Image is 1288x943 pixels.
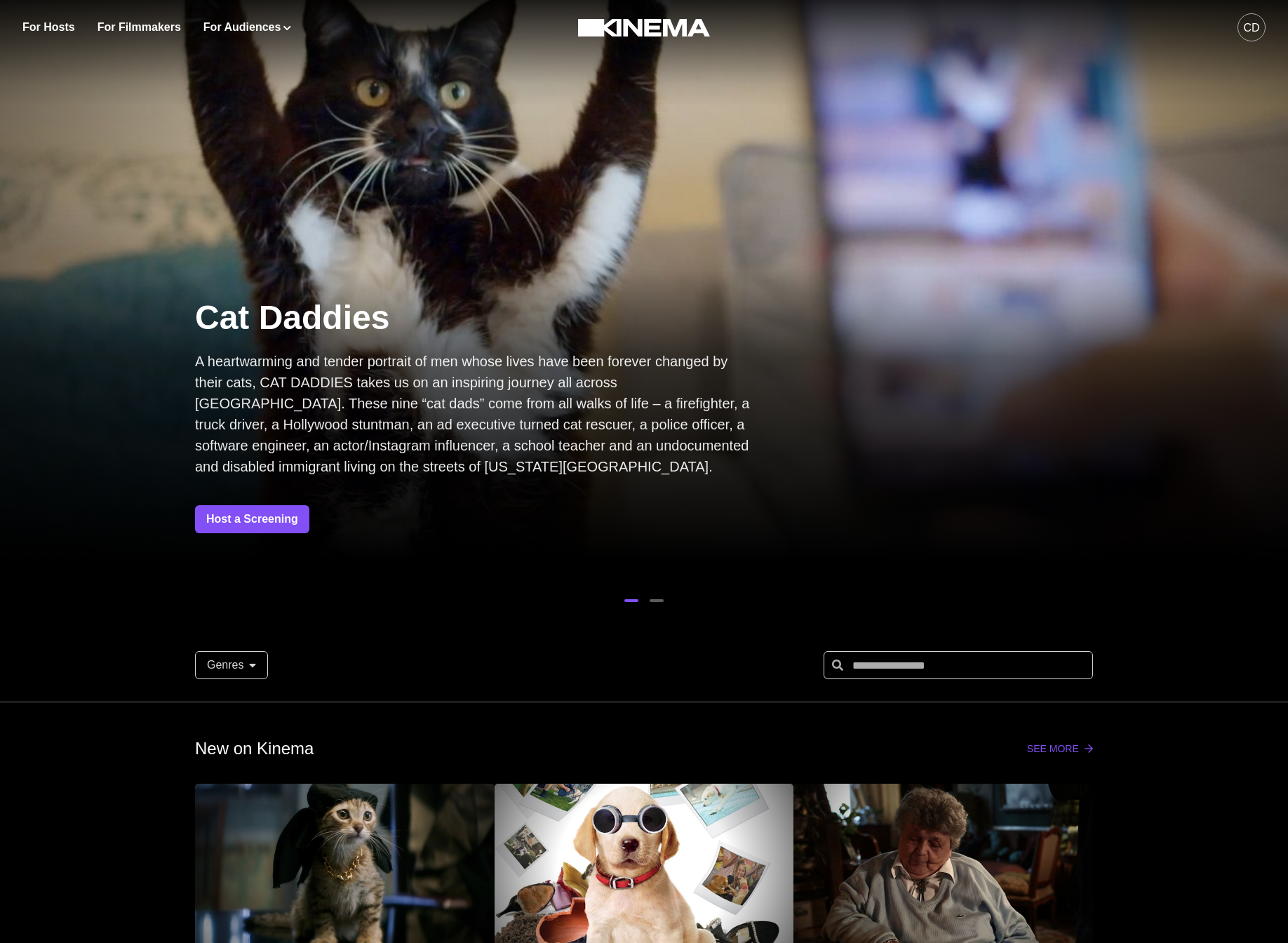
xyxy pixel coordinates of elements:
a: Host a Screening [195,505,309,533]
a: For Hosts [22,19,75,36]
button: Genres [195,651,268,679]
p: New on Kinema [195,736,314,761]
div: CD [1243,20,1259,36]
a: For Filmmakers [98,19,181,36]
a: See more [1027,743,1093,754]
button: For Audiences [203,19,291,36]
p: A heartwarming and tender portrait of men whose lives have been forever changed by their cats, CA... [195,351,756,477]
p: Cat Daddies [195,296,756,340]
